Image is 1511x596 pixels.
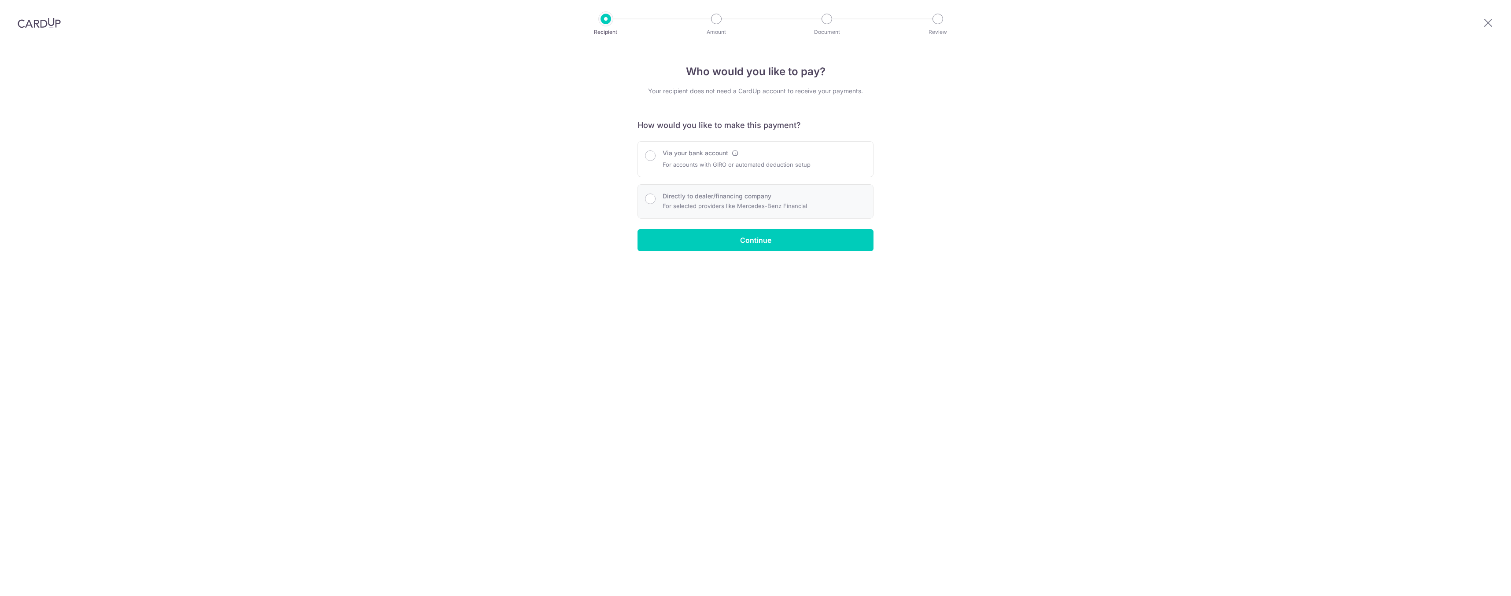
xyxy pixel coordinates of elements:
p: Amount [684,28,749,37]
h6: How would you like to make this payment? [638,120,873,131]
label: Via your bank account [663,149,728,157]
p: Review [905,28,970,37]
p: Document [794,28,859,37]
input: Continue [638,229,873,251]
p: For accounts with GIRO or automated deduction setup [663,159,811,170]
label: Directly to dealer/financing company [663,192,771,201]
p: For selected providers like Mercedes-Benz Financial [663,201,807,211]
p: Recipient [573,28,638,37]
iframe: Opens a widget where you can find more information [1454,570,1502,592]
h4: Who would you like to pay? [638,64,873,80]
img: CardUp [18,18,61,28]
div: Your recipient does not need a CardUp account to receive your payments. [638,87,873,95]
